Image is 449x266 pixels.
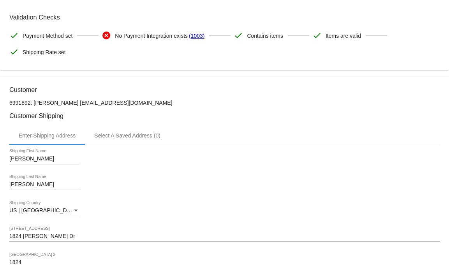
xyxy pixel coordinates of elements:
[9,100,440,106] p: 6991892: [PERSON_NAME] [EMAIL_ADDRESS][DOMAIN_NAME]
[9,156,79,162] input: Shipping First Name
[19,132,76,139] div: Enter Shipping Address
[234,31,243,40] mat-icon: check
[9,208,79,214] mat-select: Shipping Country
[102,31,111,40] mat-icon: cancel
[115,28,188,44] span: No Payment Integration exists
[247,28,283,44] span: Contains items
[9,86,440,93] h3: Customer
[326,28,361,44] span: Items are valid
[23,28,72,44] span: Payment Method set
[9,259,440,266] input: Shipping Street 2
[94,132,160,139] div: Select A Saved Address (0)
[9,207,78,213] span: US | [GEOGRAPHIC_DATA]
[9,233,440,240] input: Shipping Street 1
[9,47,19,56] mat-icon: check
[9,14,440,21] h3: Validation Checks
[9,112,440,120] h3: Customer Shipping
[312,31,322,40] mat-icon: check
[23,44,66,60] span: Shipping Rate set
[9,31,19,40] mat-icon: check
[189,28,204,44] a: (1003)
[9,181,79,188] input: Shipping Last Name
